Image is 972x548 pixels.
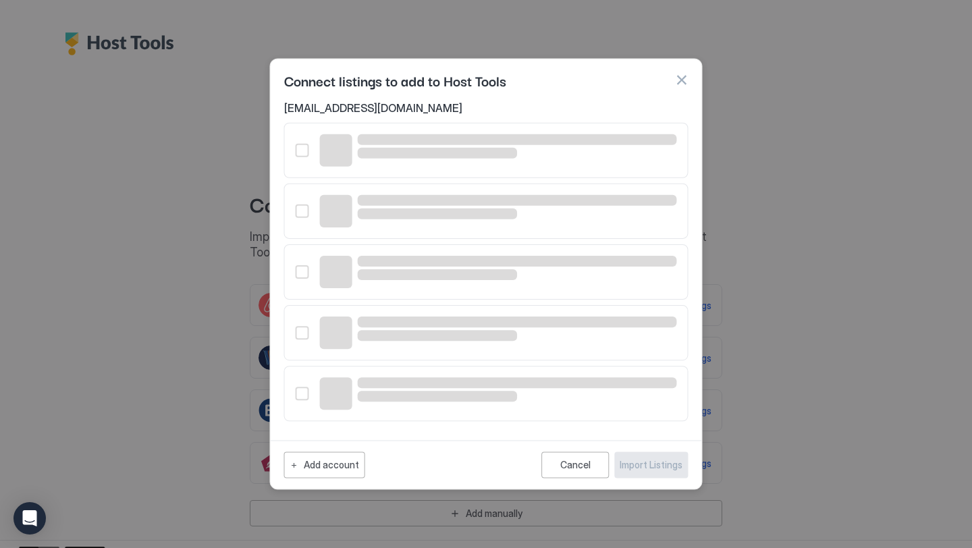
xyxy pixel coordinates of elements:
[296,256,309,288] div: none
[284,451,365,478] button: Add account
[296,377,309,410] div: none
[541,451,609,478] button: Cancel
[296,195,309,227] div: none
[296,317,309,349] div: none
[304,458,359,472] div: Add account
[560,459,591,470] div: Cancel
[284,70,507,90] span: Connect listings to add to Host Tools
[296,134,309,167] div: none
[13,502,46,535] div: Open Intercom Messenger
[614,451,688,478] button: Import Listings
[284,101,688,115] span: [EMAIL_ADDRESS][DOMAIN_NAME]
[620,458,682,472] div: Import Listings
